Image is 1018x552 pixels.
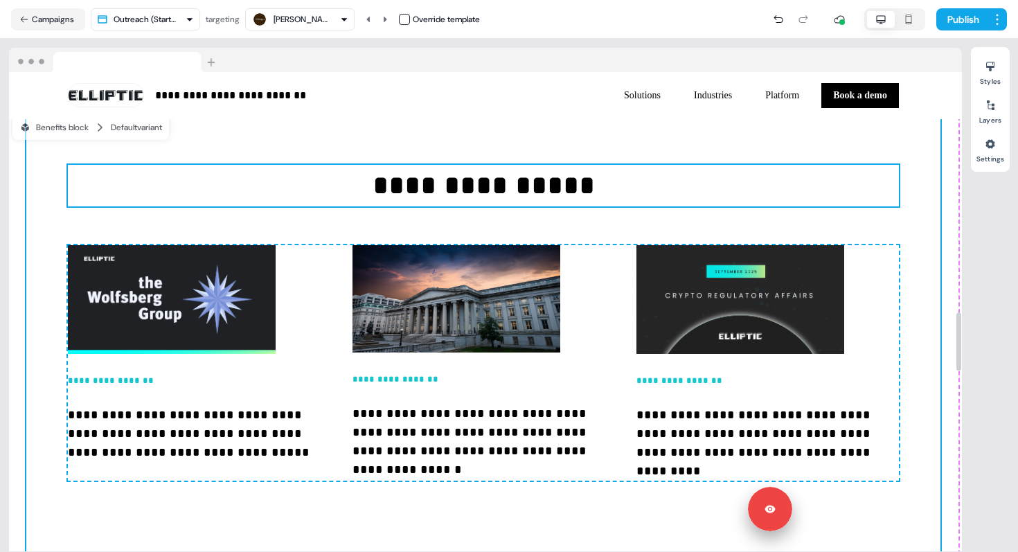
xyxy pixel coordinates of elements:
[971,55,1010,86] button: Styles
[413,12,480,26] div: Override template
[683,83,743,108] button: Industries
[206,12,240,26] div: targeting
[971,94,1010,125] button: Layers
[274,12,329,26] div: [PERSON_NAME] & Co.
[489,83,899,108] div: SolutionsIndustriesPlatformBook a demo
[936,8,988,30] button: Publish
[613,83,672,108] button: Solutions
[245,8,355,30] button: [PERSON_NAME] & Co.
[19,121,89,134] div: Benefits block
[821,83,899,108] button: Book a demo
[9,48,222,73] img: Browser topbar
[68,245,276,354] img: Image
[971,133,1010,163] button: Settings
[111,121,162,134] div: Default variant
[11,8,85,30] button: Campaigns
[114,12,180,26] div: Outreach (Starter)
[352,245,560,353] img: Image
[636,245,844,354] img: Image
[754,83,810,108] button: Platform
